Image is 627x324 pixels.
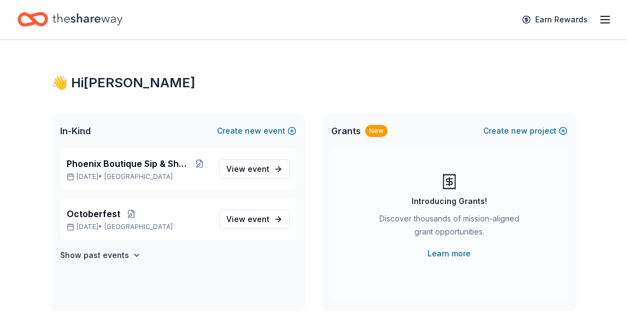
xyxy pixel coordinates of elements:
[427,247,471,260] a: Learn more
[219,209,290,229] a: View event
[67,172,210,181] p: [DATE] •
[331,124,361,137] span: Grants
[245,124,261,137] span: new
[67,157,189,170] span: Phoenix Boutique Sip & Shop
[17,7,122,32] a: Home
[217,124,296,137] button: Createnewevent
[226,213,269,226] span: View
[219,159,290,179] a: View event
[515,10,594,29] a: Earn Rewards
[365,125,388,137] div: New
[60,249,141,262] button: Show past events
[104,223,173,231] span: [GEOGRAPHIC_DATA]
[412,195,487,208] div: Introducing Grants!
[248,164,269,173] span: event
[248,214,269,224] span: event
[67,207,120,220] span: Octoberfest
[67,223,210,231] p: [DATE] •
[60,124,91,137] span: In-Kind
[511,124,528,137] span: new
[60,249,129,262] h4: Show past events
[51,74,576,92] div: 👋 Hi [PERSON_NAME]
[375,212,524,243] div: Discover thousands of mission-aligned grant opportunities.
[226,163,269,176] span: View
[483,124,567,137] button: Createnewproject
[104,172,173,181] span: [GEOGRAPHIC_DATA]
